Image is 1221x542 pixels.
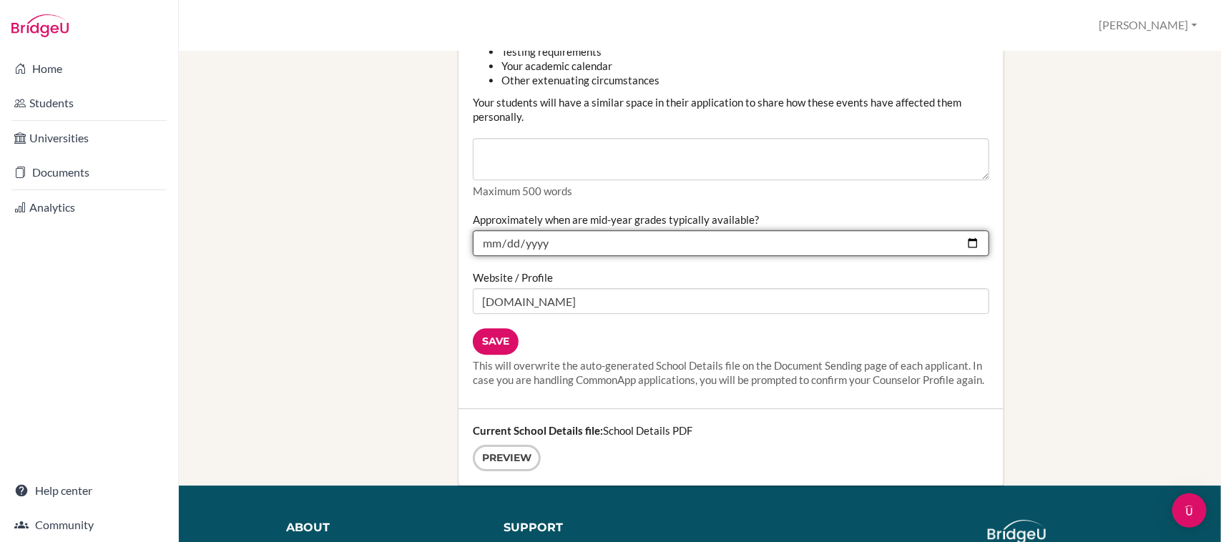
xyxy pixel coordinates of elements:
[473,328,519,355] input: Save
[3,89,175,117] a: Students
[501,44,989,59] li: Testing requirements
[473,270,553,285] label: Website / Profile
[473,358,989,387] div: This will overwrite the auto-generated School Details file on the Document Sending page of each a...
[473,184,989,198] p: Maximum 500 words
[3,476,175,505] a: Help center
[473,424,603,437] strong: Current School Details file:
[3,193,175,222] a: Analytics
[504,520,688,536] div: Support
[1093,12,1204,39] button: [PERSON_NAME]
[3,158,175,187] a: Documents
[501,59,989,73] li: Your academic calendar
[11,14,69,37] img: Bridge-U
[501,73,989,87] li: Other extenuating circumstances
[473,212,759,227] label: Approximately when are mid-year grades typically available?
[3,124,175,152] a: Universities
[459,409,1003,486] div: School Details PDF
[1172,493,1207,528] div: Open Intercom Messenger
[473,138,989,181] textarea: It's important to keep in consideration that the students in Highschool started it while in the p...
[3,54,175,83] a: Home
[286,520,482,536] div: About
[473,445,541,471] a: Preview
[3,511,175,539] a: Community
